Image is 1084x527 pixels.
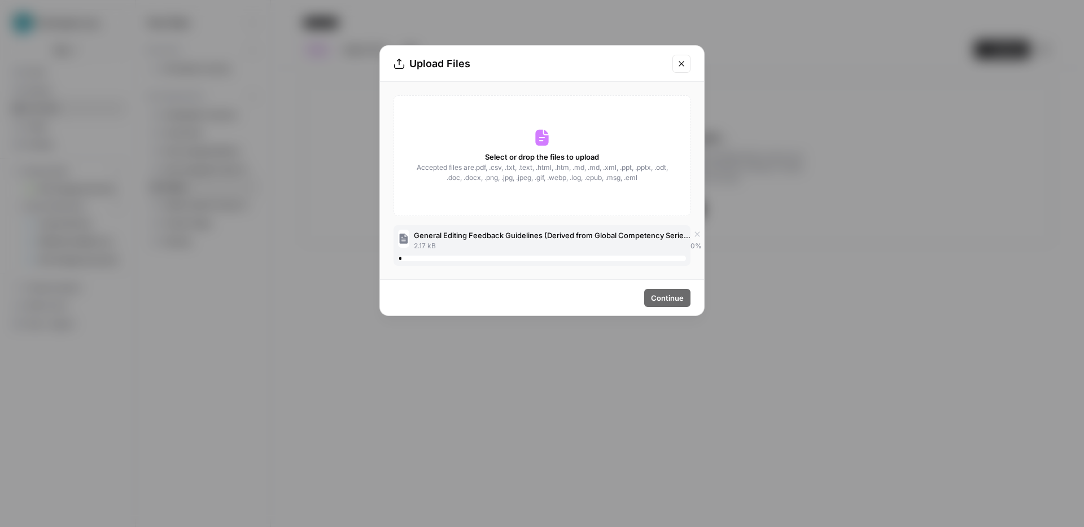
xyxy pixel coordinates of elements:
[651,292,684,304] span: Continue
[416,163,668,183] span: Accepted files are .pdf, .csv, .txt, .text, .html, .htm, .md, .md, .xml, .ppt, .pptx, .odt, .doc,...
[672,55,690,73] button: Close modal
[414,241,436,251] span: 2.17 kB
[690,241,702,251] span: 0 %
[485,151,599,163] span: Select or drop the files to upload
[414,230,693,241] span: General Editing Feedback Guidelines (Derived from Global Competency Series Feedback).txt
[644,289,690,307] button: Continue
[394,56,666,72] div: Upload Files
